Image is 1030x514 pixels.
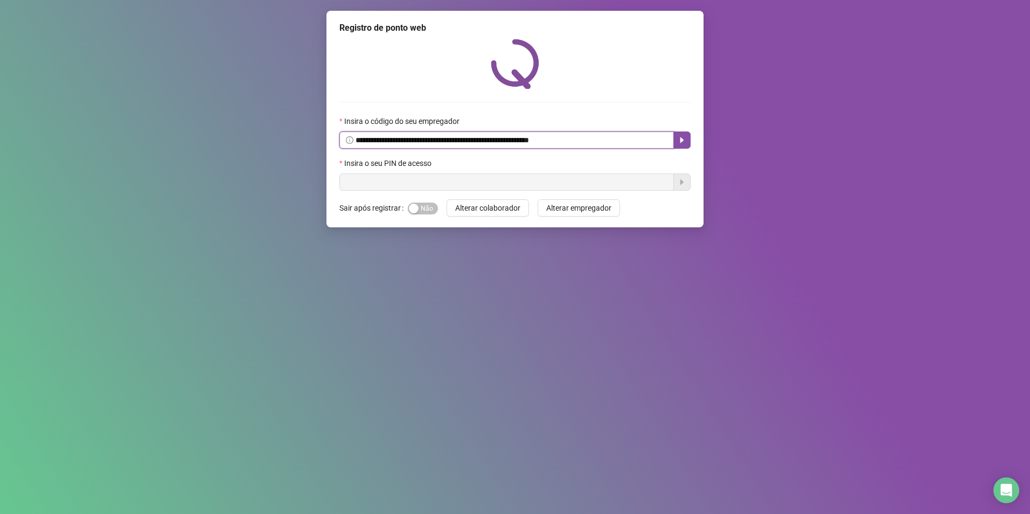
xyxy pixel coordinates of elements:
[491,39,539,89] img: QRPoint
[339,199,408,217] label: Sair após registrar
[993,477,1019,503] div: Open Intercom Messenger
[546,202,611,214] span: Alterar empregador
[339,157,439,169] label: Insira o seu PIN de acesso
[447,199,529,217] button: Alterar colaborador
[678,136,686,144] span: caret-right
[339,22,691,34] div: Registro de ponto web
[455,202,520,214] span: Alterar colaborador
[346,136,353,144] span: info-circle
[538,199,620,217] button: Alterar empregador
[339,115,467,127] label: Insira o código do seu empregador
